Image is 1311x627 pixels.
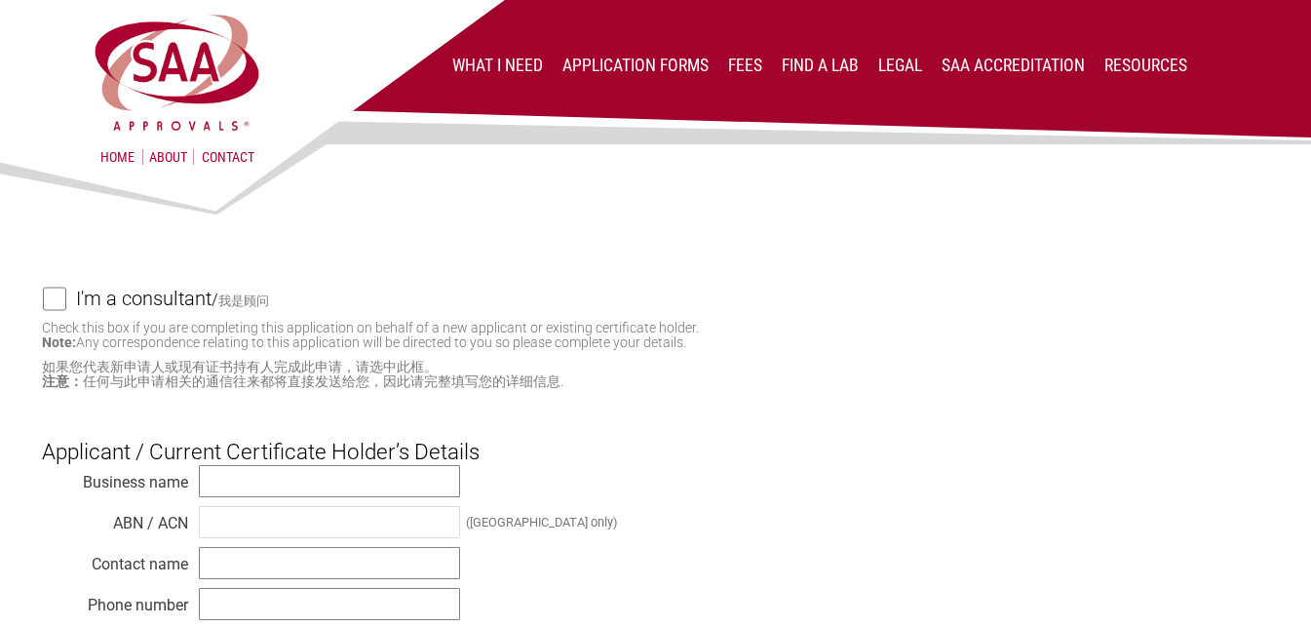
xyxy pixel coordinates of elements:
[42,320,699,350] small: Check this box if you are completing this application on behalf of a new applicant or existing ce...
[466,515,617,529] div: ([GEOGRAPHIC_DATA] only)
[942,56,1085,75] a: SAA Accreditation
[878,56,922,75] a: Legal
[218,294,269,308] small: 我是顾问
[42,334,76,350] strong: Note:
[1104,56,1187,75] a: Resources
[76,277,212,320] h4: I'm a consultant
[42,509,188,529] div: ABN / ACN
[42,360,1270,389] small: 如果您代表新申请人或现有证书持有人完成此申请，请选中此框。 任何与此申请相关的通信往来都将直接发送给您，因此请完整填写您的详细信息.
[202,149,254,165] a: Contact
[562,56,709,75] a: Application Forms
[42,468,188,488] div: Business name
[782,56,859,75] a: Find a lab
[728,56,762,75] a: Fees
[452,56,543,75] a: What I Need
[100,149,135,165] a: Home
[42,373,83,389] strong: 注意：
[42,591,188,610] div: Phone number
[42,407,1270,465] h3: Applicant / Current Certificate Holder’s Details
[76,287,1270,310] label: /
[92,12,262,134] img: SAA Approvals
[42,550,188,569] div: Contact name
[142,149,194,165] a: About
